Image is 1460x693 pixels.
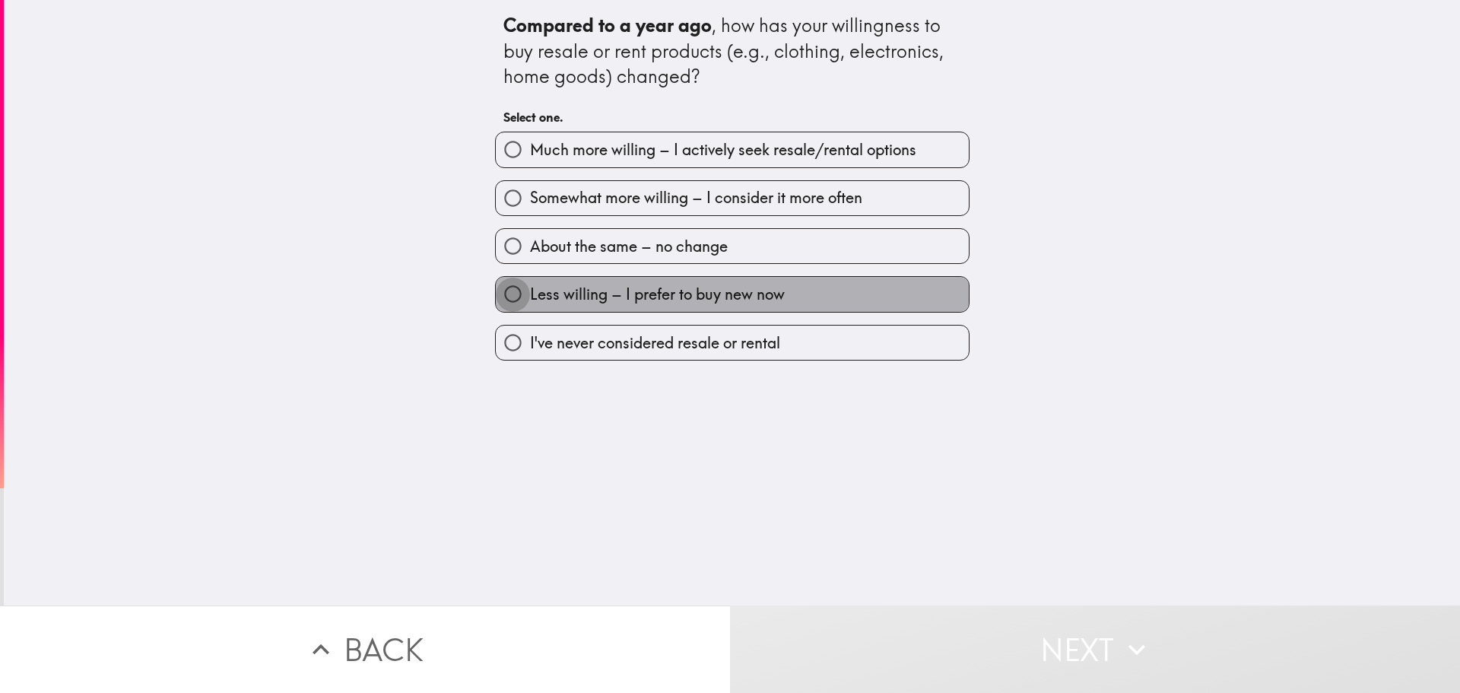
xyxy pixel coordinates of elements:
h6: Select one. [503,109,961,126]
span: Somewhat more willing – I consider it more often [530,187,862,208]
span: Less willing – I prefer to buy new now [530,284,785,305]
button: Somewhat more willing – I consider it more often [496,181,969,215]
span: Much more willing – I actively seek resale/rental options [530,139,916,161]
button: About the same – no change [496,229,969,263]
button: Next [730,606,1460,693]
b: Compared to a year ago [503,14,712,37]
button: Less willing – I prefer to buy new now [496,277,969,311]
div: , how has your willingness to buy resale or rent products (e.g., clothing, electronics, home good... [503,13,961,90]
button: I've never considered resale or rental [496,326,969,360]
span: About the same – no change [530,236,728,257]
button: Much more willing – I actively seek resale/rental options [496,132,969,167]
span: I've never considered resale or rental [530,332,780,354]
